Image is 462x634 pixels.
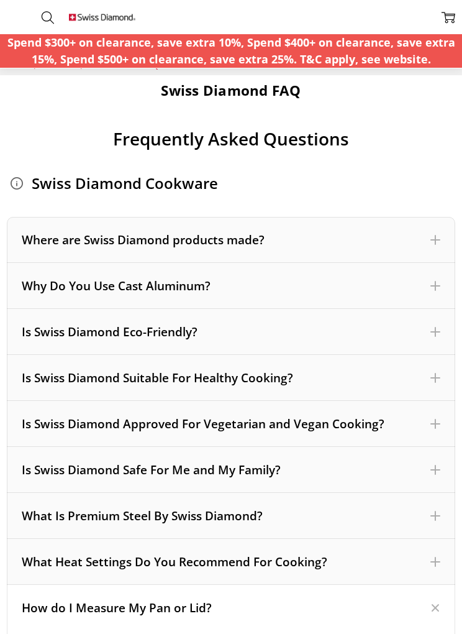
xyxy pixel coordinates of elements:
[7,355,455,401] div: Is Swiss Diamond Suitable For Healthy Cooking?
[7,493,455,539] div: What Is Premium Steel By Swiss Diamond?
[7,60,30,71] a: Home
[22,324,440,340] div: Is Swiss Diamond Eco-Friendly?
[32,173,218,193] span: Swiss Diamond Cookware
[22,416,440,432] div: Is Swiss Diamond Approved For Vegetarian and Vegan Cooking?
[22,232,440,248] div: Where are Swiss Diamond products made?
[22,278,440,294] div: Why Do You Use Cast Aluminum?
[22,508,440,524] div: What Is Premium Steel By Swiss Diamond?
[7,60,28,71] span: Home
[7,263,455,309] div: Why Do You Use Cast Aluminum?
[7,82,455,99] h1: Swiss Diamond FAQ
[22,462,440,478] div: Is Swiss Diamond Safe For Me and My Family?
[43,60,76,71] a: About Us
[89,60,158,71] a: Swiss Diamond FAQ
[7,585,455,631] div: How do I Measure My Pan or Lid?
[7,34,456,68] p: Spend $300+ on clearance, save extra 10%, Spend $400+ on clearance, save extra 15%, Spend $500+ o...
[69,4,136,30] img: Free Shipping On Every Order
[43,60,75,71] span: About Us
[22,554,440,570] div: What Heat Settings Do You Recommend For Cooking?
[22,370,440,386] div: Is Swiss Diamond Suitable For Healthy Cooking?
[7,447,455,493] div: Is Swiss Diamond Safe For Me and My Family?
[7,114,455,149] div: Frequently Asked Questions
[7,217,455,263] div: Where are Swiss Diamond products made?
[22,600,440,616] div: How do I Measure My Pan or Lid?
[7,539,455,585] div: What Heat Settings Do You Recommend For Cooking?
[7,401,455,447] div: Is Swiss Diamond Approved For Vegetarian and Vegan Cooking?
[7,309,455,355] div: Is Swiss Diamond Eco-Friendly?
